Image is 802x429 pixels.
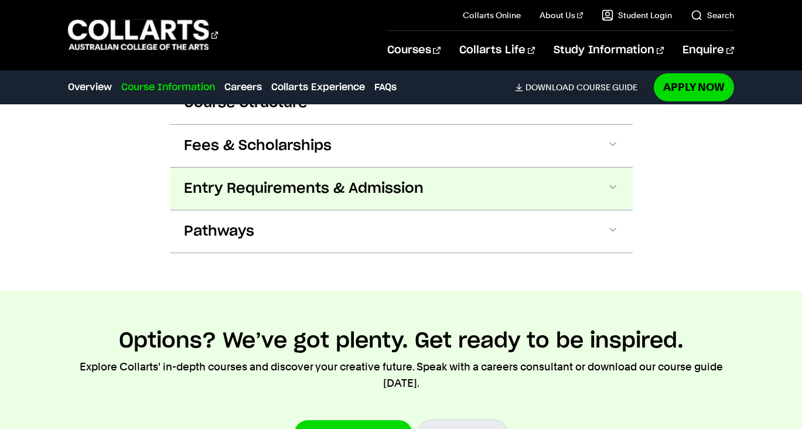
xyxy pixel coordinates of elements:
[184,222,254,241] span: Pathways
[525,82,574,93] span: Download
[170,168,633,210] button: Entry Requirements & Admission
[121,80,215,94] a: Course Information
[170,210,633,253] button: Pathways
[540,9,583,21] a: About Us
[271,80,365,94] a: Collarts Experience
[119,328,684,354] h2: Options? We’ve got plenty. Get ready to be inspired.
[184,179,424,198] span: Entry Requirements & Admission
[602,9,672,21] a: Student Login
[374,80,397,94] a: FAQs
[387,31,441,70] a: Courses
[554,31,664,70] a: Study Information
[515,82,647,93] a: DownloadCourse Guide
[654,73,734,101] a: Apply Now
[463,9,521,21] a: Collarts Online
[68,80,112,94] a: Overview
[170,125,633,167] button: Fees & Scholarships
[459,31,535,70] a: Collarts Life
[682,31,733,70] a: Enquire
[691,9,734,21] a: Search
[68,359,733,391] p: Explore Collarts' in-depth courses and discover your creative future. Speak with a careers consul...
[184,137,332,155] span: Fees & Scholarships
[224,80,262,94] a: Careers
[68,18,218,52] div: Go to homepage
